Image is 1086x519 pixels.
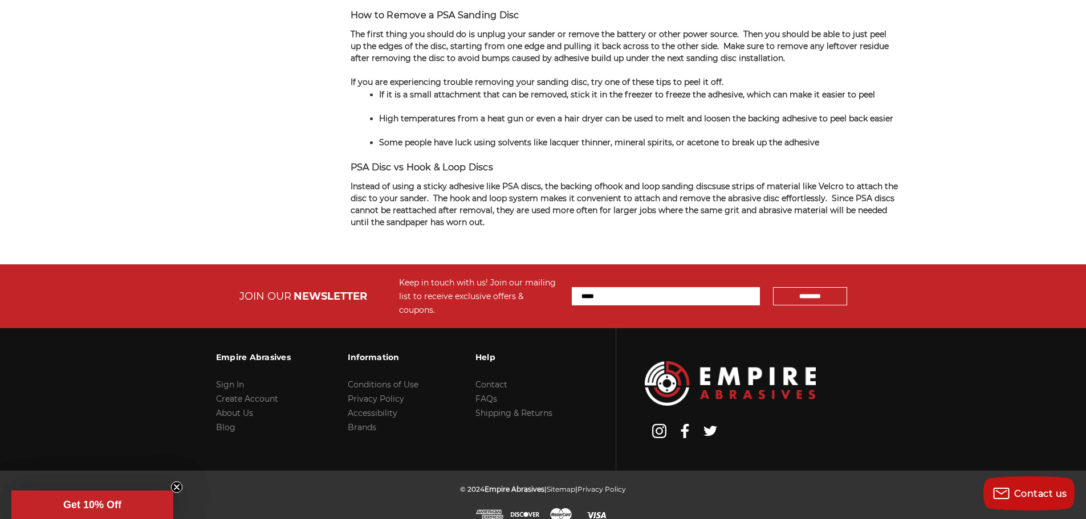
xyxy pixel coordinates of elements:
[577,485,626,493] a: Privacy Policy
[379,113,893,124] span: High temperatures from a heat gun or even a hair dryer can be used to melt and loosen the backing...
[379,137,819,148] span: Some people have luck using solvents like lacquer thinner, mineral spirits, or acetone to break u...
[475,394,497,404] a: FAQs
[216,394,278,404] a: Create Account
[216,345,291,369] h3: Empire Abrasives
[351,29,889,63] span: The first thing you should do is unplug your sander or remove the battery or other power source. ...
[379,89,875,100] span: If it is a small attachment that can be removed, stick it in the freezer to freeze the adhesive, ...
[351,162,493,173] span: PSA Disc vs Hook & Loop Discs
[348,422,376,432] a: Brands
[348,345,418,369] h3: Information
[294,290,367,303] span: NEWSLETTER
[475,379,507,390] a: Contact
[348,408,397,418] a: Accessibility
[603,181,716,191] a: hook and loop sanding discs
[460,482,626,496] p: © 2024 | |
[399,276,560,317] div: Keep in touch with us! Join our mailing list to receive exclusive offers & coupons.
[171,481,182,493] button: Close teaser
[475,408,552,418] a: Shipping & Returns
[351,181,603,191] span: Instead of using a sticky adhesive like PSA discs, the backing of
[216,408,253,418] a: About Us
[11,491,173,519] div: Get 10% OffClose teaser
[351,10,519,21] span: How to Remove a PSA Sanding Disc
[351,181,898,227] span: use strips of material like Velcro to attach the disc to your sander. The hook and loop system ma...
[547,485,575,493] a: Sitemap
[216,379,244,390] a: Sign In
[348,379,418,390] a: Conditions of Use
[239,290,291,303] span: JOIN OUR
[63,499,121,510] span: Get 10% Off
[351,77,723,87] span: If you are experiencing trouble removing your sanding disc, try one of these tips to peel it off.
[216,422,235,432] a: Blog
[485,485,544,493] span: Empire Abrasives
[983,476,1075,510] button: Contact us
[348,394,404,404] a: Privacy Policy
[645,361,816,405] img: Empire Abrasives Logo Image
[1014,488,1067,499] span: Contact us
[475,345,552,369] h3: Help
